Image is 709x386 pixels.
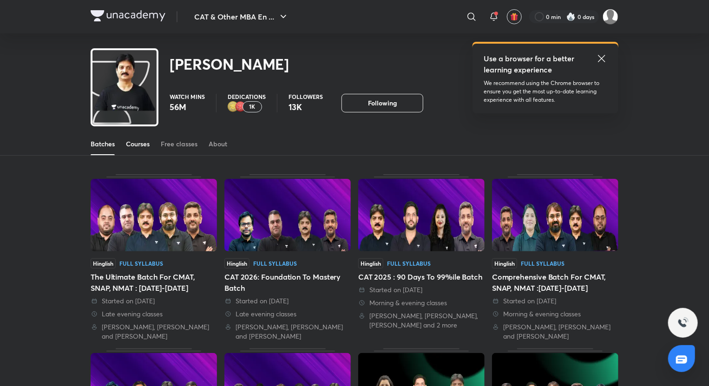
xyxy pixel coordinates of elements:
[224,322,351,341] div: Lokesh Agarwal, Amiya Kumar and Amit Deepak Rohra
[224,174,351,341] div: CAT 2026: Foundation To Mastery Batch
[91,174,217,341] div: The Ultimate Batch For CMAT, SNAP, NMAT : 2025-2026
[492,179,618,251] img: Thumbnail
[492,309,618,319] div: Morning & evening classes
[358,271,485,282] div: CAT 2025 : 90 Days To 99%ile Batch
[228,101,239,112] img: educator badge2
[507,9,522,24] button: avatar
[289,101,323,112] p: 13K
[484,53,576,75] h5: Use a browser for a better learning experience
[484,79,607,104] p: We recommend using the Chrome browser to ensure you get the most up-to-date learning experience w...
[91,133,115,155] a: Batches
[224,271,351,294] div: CAT 2026: Foundation To Mastery Batch
[126,139,150,149] div: Courses
[92,52,157,112] img: class
[521,261,565,266] div: Full Syllabus
[224,309,351,319] div: Late evening classes
[492,271,618,294] div: Comprehensive Batch For CMAT, SNAP, NMAT :[DATE]-[DATE]
[91,139,115,149] div: Batches
[235,101,246,112] img: educator badge1
[126,133,150,155] a: Courses
[224,258,249,268] span: Hinglish
[91,309,217,319] div: Late evening classes
[91,322,217,341] div: Lokesh Agarwal, Ronakkumar Shah and Amit Deepak Rohra
[358,258,383,268] span: Hinglish
[253,261,297,266] div: Full Syllabus
[603,9,618,25] img: Nitin
[358,179,485,251] img: Thumbnail
[341,94,423,112] button: Following
[387,261,431,266] div: Full Syllabus
[228,94,266,99] p: Dedications
[510,13,519,21] img: avatar
[91,179,217,251] img: Thumbnail
[358,298,485,307] div: Morning & evening classes
[289,94,323,99] p: Followers
[161,133,197,155] a: Free classes
[358,174,485,341] div: CAT 2025 : 90 Days To 99%ile Batch
[170,55,289,73] h2: [PERSON_NAME]
[492,296,618,306] div: Started on 18 Aug 2025
[492,174,618,341] div: Comprehensive Batch For CMAT, SNAP, NMAT :2025-2026
[91,271,217,294] div: The Ultimate Batch For CMAT, SNAP, NMAT : [DATE]-[DATE]
[677,317,689,328] img: ttu
[358,285,485,294] div: Started on 31 Aug 2025
[189,7,295,26] button: CAT & Other MBA En ...
[492,258,517,268] span: Hinglish
[91,10,165,21] img: Company Logo
[91,258,116,268] span: Hinglish
[119,261,163,266] div: Full Syllabus
[170,101,205,112] p: 56M
[368,98,397,108] span: Following
[224,296,351,306] div: Started on 2 Sept 2025
[209,139,227,149] div: About
[91,10,165,24] a: Company Logo
[170,94,205,99] p: Watch mins
[249,104,256,110] p: 1K
[492,322,618,341] div: Lokesh Agarwal, Deepika Awasthi and Ronakkumar Shah
[566,12,576,21] img: streak
[209,133,227,155] a: About
[91,296,217,306] div: Started on 23 Sept 2025
[358,311,485,330] div: Lokesh Agarwal, Ravi Kumar, Saral Nashier and 2 more
[224,179,351,251] img: Thumbnail
[161,139,197,149] div: Free classes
